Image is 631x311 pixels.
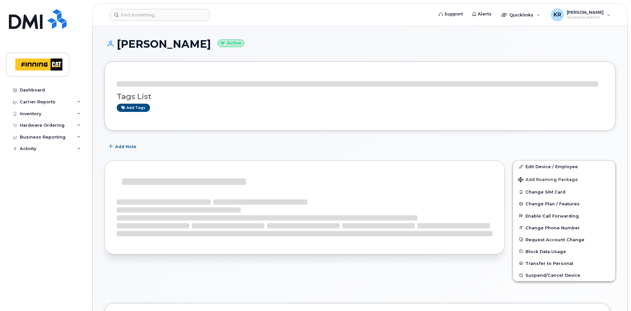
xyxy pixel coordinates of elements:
[518,177,578,183] span: Add Roaming Package
[513,210,615,222] button: Enable Call Forwarding
[513,161,615,172] a: Edit Device / Employee
[526,273,580,278] span: Suspend/Cancel Device
[526,201,580,206] span: Change Plan / Features
[513,186,615,198] button: Change SIM Card
[105,38,616,50] h1: [PERSON_NAME]
[115,143,136,150] span: Add Note
[218,39,244,47] small: Active
[117,104,150,112] a: Add tags
[117,92,603,101] h3: Tags List
[513,257,615,269] button: Transfer to Personal
[513,269,615,281] button: Suspend/Cancel Device
[513,234,615,246] button: Request Account Change
[105,141,142,152] button: Add Note
[513,172,615,186] button: Add Roaming Package
[526,213,579,218] span: Enable Call Forwarding
[513,222,615,234] button: Change Phone Number
[513,246,615,257] button: Block Data Usage
[513,198,615,210] button: Change Plan / Features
